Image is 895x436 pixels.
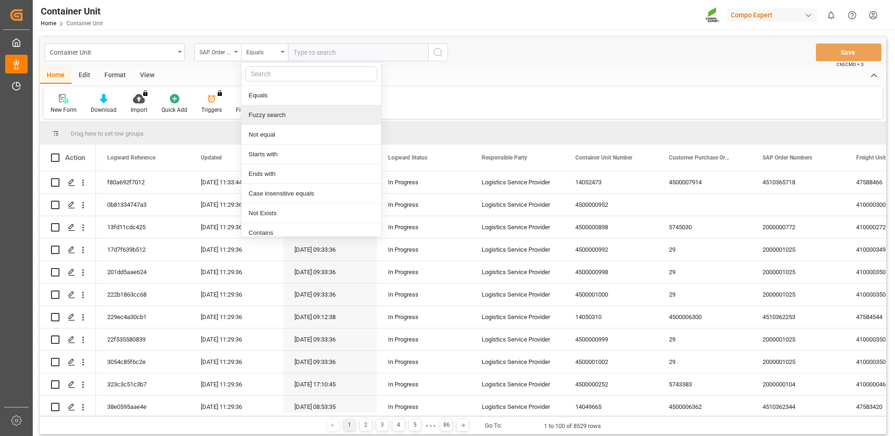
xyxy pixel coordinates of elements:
[360,419,372,431] div: 2
[428,44,448,61] button: search button
[199,46,231,57] div: SAP Order Numbers
[96,306,190,328] div: 229ec4a30cb1
[388,284,459,305] div: In Progress
[658,306,751,328] div: 4500006300
[72,68,97,84] div: Edit
[751,351,845,373] div: 2000001025
[40,306,96,328] div: Press SPACE to select this row.
[283,239,377,261] div: [DATE] 09:33:36
[388,306,459,328] div: In Progress
[544,421,601,431] div: 1 to 100 of 8529 rows
[71,130,144,137] span: Drag here to set row groups
[96,351,190,373] div: 3054c85f6c2e
[242,164,381,184] div: Ends with
[575,154,632,161] span: Container Unit Number
[190,351,283,373] div: [DATE] 11:29:36
[751,171,845,193] div: 4510365718
[40,239,96,261] div: Press SPACE to select this row.
[283,351,377,373] div: [DATE] 09:33:36
[751,306,845,328] div: 4510362253
[190,306,283,328] div: [DATE] 11:29:36
[388,262,459,283] div: In Progress
[470,373,564,395] div: Logistics Service Provider
[836,61,864,68] span: Ctrl/CMD + S
[821,5,842,26] button: show 0 new notifications
[161,106,187,114] div: Quick Add
[40,283,96,306] div: Press SPACE to select this row.
[658,216,751,238] div: 5745030
[50,46,175,58] div: Container Unit
[245,66,377,81] input: Search
[51,106,77,114] div: New Form
[40,171,96,194] div: Press SPACE to select this row.
[409,419,421,431] div: 5
[751,373,845,395] div: 2000000104
[283,306,377,328] div: [DATE] 09:12:38
[564,261,658,283] div: 4500000998
[190,216,283,238] div: [DATE] 11:29:36
[241,44,288,61] button: close menu
[658,351,751,373] div: 29
[283,328,377,350] div: [DATE] 09:33:36
[242,105,381,125] div: Fuzzy search
[44,44,185,61] button: open menu
[190,261,283,283] div: [DATE] 11:29:36
[283,396,377,418] div: [DATE] 08:53:35
[842,5,863,26] button: Help Center
[96,239,190,261] div: 17d7f639b512
[288,44,428,61] input: Type to search
[470,261,564,283] div: Logistics Service Provider
[96,283,190,305] div: 222b1863cc68
[246,46,278,57] div: Equals
[40,194,96,216] div: Press SPACE to select this row.
[190,328,283,350] div: [DATE] 11:29:36
[470,283,564,305] div: Logistics Service Provider
[190,194,283,216] div: [DATE] 11:29:36
[564,239,658,261] div: 4500000992
[440,419,452,431] div: 86
[658,283,751,305] div: 29
[96,328,190,350] div: 22f535580839
[194,44,241,61] button: open menu
[388,154,427,161] span: Logward Status
[41,20,56,27] a: Home
[283,283,377,305] div: [DATE] 09:33:36
[96,373,190,395] div: 323c3c51c3b7
[470,328,564,350] div: Logistics Service Provider
[658,261,751,283] div: 29
[658,171,751,193] div: 4500007914
[242,203,381,223] div: Not Exists
[388,217,459,238] div: In Progress
[705,7,720,23] img: Screenshot%202023-09-29%20at%2010.02.21.png_1712312052.png
[91,106,117,114] div: Download
[41,4,103,18] div: Container Unit
[751,396,845,418] div: 4510362344
[344,419,355,431] div: 1
[40,68,72,84] div: Home
[388,351,459,373] div: In Progress
[564,373,658,395] div: 4500000252
[658,373,751,395] div: 5743383
[96,171,190,193] div: f80a692f7012
[470,306,564,328] div: Logistics Service Provider
[564,171,658,193] div: 14052473
[658,239,751,261] div: 29
[97,68,133,84] div: Format
[751,216,845,238] div: 2000000772
[393,419,404,431] div: 4
[816,44,881,61] button: Save
[40,328,96,351] div: Press SPACE to select this row.
[107,154,155,161] span: Logward Reference
[669,154,732,161] span: Customer Purchase Order Numbers
[482,154,527,161] span: Responsible Party
[96,261,190,283] div: 201dd5aae624
[96,216,190,238] div: 13fd11cdc425
[470,396,564,418] div: Logistics Service Provider
[388,172,459,193] div: In Progress
[40,261,96,283] div: Press SPACE to select this row.
[190,396,283,418] div: [DATE] 11:29:36
[751,283,845,305] div: 2000001025
[96,396,190,418] div: 38e0595aae4e
[40,396,96,418] div: Press SPACE to select this row.
[190,239,283,261] div: [DATE] 11:29:36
